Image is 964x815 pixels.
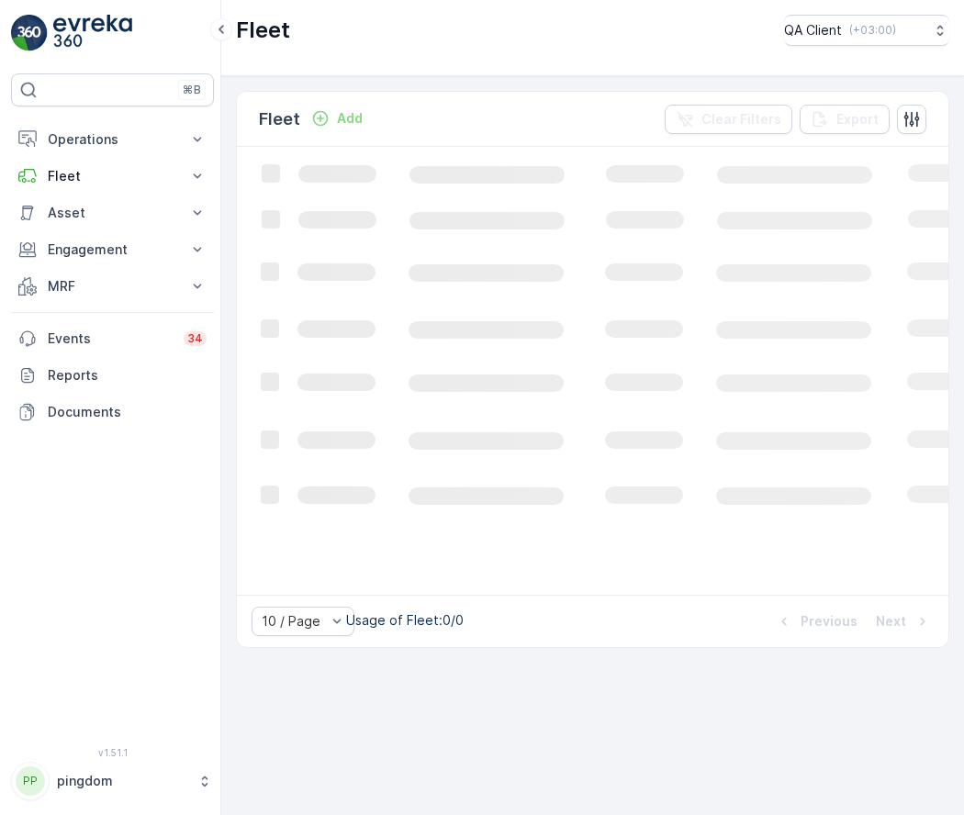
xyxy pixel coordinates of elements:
p: Events [48,329,173,348]
button: QA Client(+03:00) [784,15,949,46]
p: Reports [48,366,207,385]
button: Next [874,610,934,632]
p: ⌘B [183,83,201,97]
button: Asset [11,195,214,231]
p: Engagement [48,240,177,259]
p: Documents [48,403,207,421]
p: Clear Filters [701,110,781,128]
p: MRF [48,277,177,296]
p: QA Client [784,21,842,39]
p: Asset [48,204,177,222]
p: Export [836,110,879,128]
p: Add [337,109,363,128]
img: logo [11,15,48,51]
p: Next [876,612,906,631]
button: Engagement [11,231,214,268]
p: Fleet [259,106,300,132]
button: Clear Filters [665,105,792,134]
button: MRF [11,268,214,305]
p: Fleet [48,167,177,185]
p: Previous [801,612,858,631]
p: Usage of Fleet : 0/0 [346,611,464,630]
a: Documents [11,394,214,430]
button: Fleet [11,158,214,195]
p: Fleet [236,16,290,45]
img: logo_light-DOdMpM7g.png [53,15,132,51]
a: Events34 [11,320,214,357]
p: pingdom [57,772,188,790]
button: PPpingdom [11,762,214,800]
button: Export [800,105,890,134]
button: Previous [773,610,859,632]
p: Operations [48,130,177,149]
button: Operations [11,121,214,158]
p: 34 [187,331,203,346]
button: Add [304,107,370,129]
div: PP [16,766,45,796]
p: ( +03:00 ) [849,23,896,38]
span: v 1.51.1 [11,747,214,758]
a: Reports [11,357,214,394]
